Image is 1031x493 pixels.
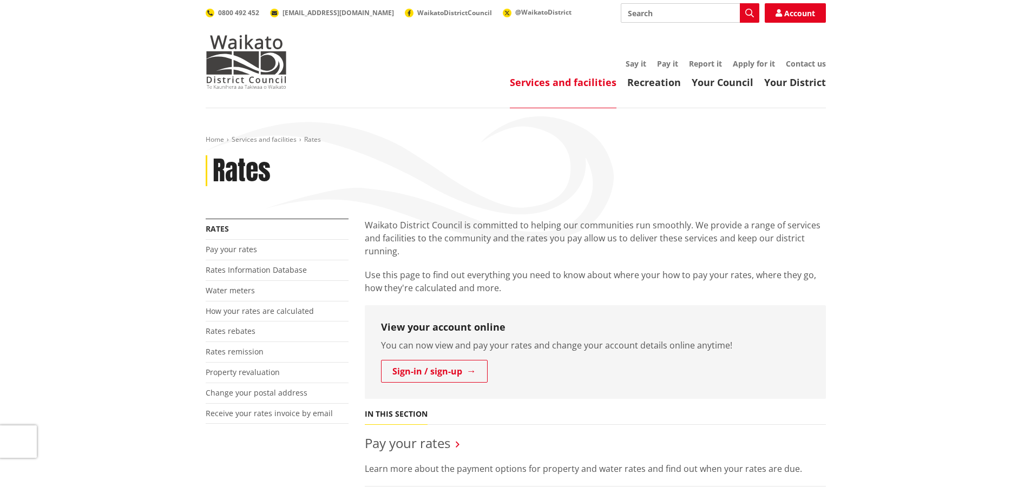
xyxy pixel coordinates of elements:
[270,8,394,17] a: [EMAIL_ADDRESS][DOMAIN_NAME]
[764,76,826,89] a: Your District
[232,135,297,144] a: Services and facilities
[692,76,753,89] a: Your Council
[206,346,264,357] a: Rates remission
[206,35,287,89] img: Waikato District Council - Te Kaunihera aa Takiwaa o Waikato
[206,367,280,377] a: Property revaluation
[417,8,492,17] span: WaikatoDistrictCouncil
[206,135,826,144] nav: breadcrumb
[515,8,572,17] span: @WaikatoDistrict
[365,462,826,475] p: Learn more about the payment options for property and water rates and find out when your rates ar...
[365,434,450,452] a: Pay your rates
[206,135,224,144] a: Home
[213,155,271,187] h1: Rates
[365,268,826,294] p: Use this page to find out everything you need to know about where your how to pay your rates, whe...
[206,408,333,418] a: Receive your rates invoice by email
[381,360,488,383] a: Sign-in / sign-up
[981,448,1020,487] iframe: Messenger Launcher
[206,8,259,17] a: 0800 492 452
[206,285,255,295] a: Water meters
[503,8,572,17] a: @WaikatoDistrict
[733,58,775,69] a: Apply for it
[206,224,229,234] a: Rates
[689,58,722,69] a: Report it
[206,306,314,316] a: How your rates are calculated
[381,321,810,333] h3: View your account online
[510,76,616,89] a: Services and facilities
[627,76,681,89] a: Recreation
[365,219,826,258] p: Waikato District Council is committed to helping our communities run smoothly. We provide a range...
[218,8,259,17] span: 0800 492 452
[786,58,826,69] a: Contact us
[283,8,394,17] span: [EMAIL_ADDRESS][DOMAIN_NAME]
[405,8,492,17] a: WaikatoDistrictCouncil
[657,58,678,69] a: Pay it
[621,3,759,23] input: Search input
[206,326,255,336] a: Rates rebates
[365,410,428,419] h5: In this section
[304,135,321,144] span: Rates
[206,387,307,398] a: Change your postal address
[626,58,646,69] a: Say it
[381,339,810,352] p: You can now view and pay your rates and change your account details online anytime!
[206,265,307,275] a: Rates Information Database
[765,3,826,23] a: Account
[206,244,257,254] a: Pay your rates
